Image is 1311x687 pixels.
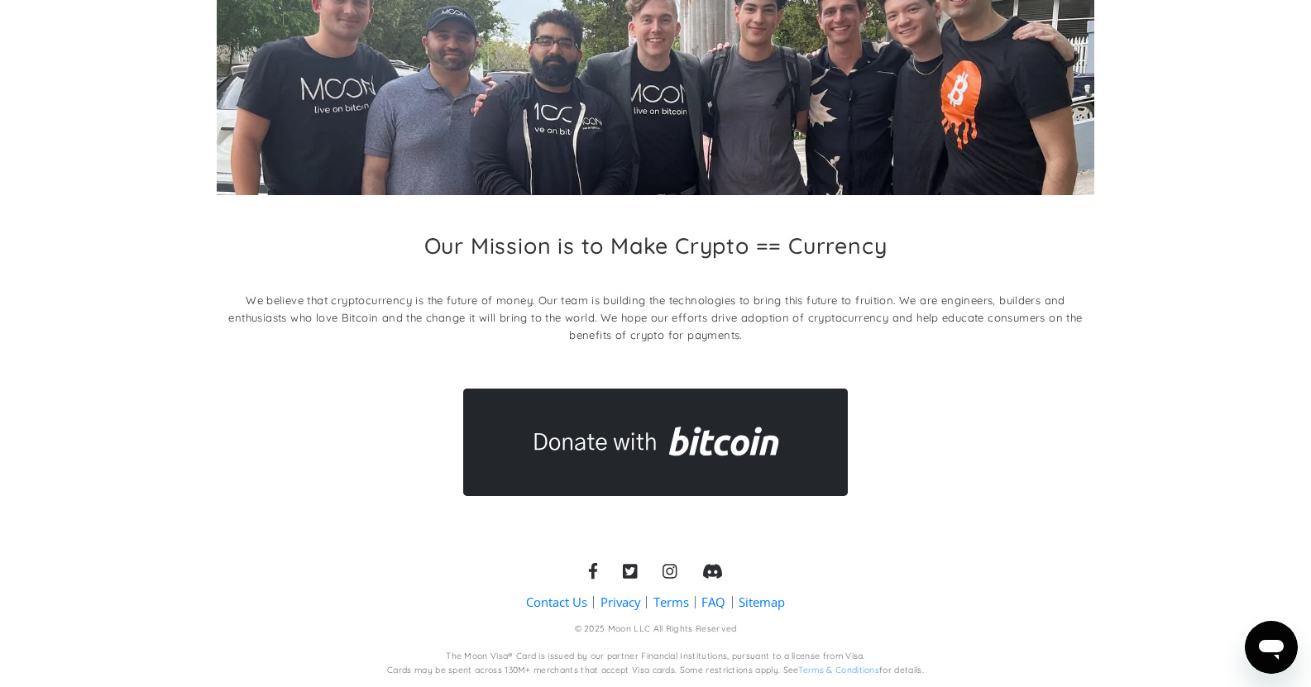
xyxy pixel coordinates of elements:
h2: Our Mission is to Make Crypto == Currency [424,232,888,259]
a: Sitemap [739,594,785,611]
a: Contact Us [526,594,587,611]
a: Terms [653,594,689,611]
div: © 2025 Moon LLC All Rights Reserved [575,623,737,636]
p: We believe that cryptocurrency is the future of money. Our team is building the technologies to b... [217,292,1094,344]
iframe: Button to launch messaging window [1245,621,1298,674]
a: Terms & Conditions [798,665,879,675]
div: Cards may be spent across 130M+ merchants that accept Visa cards. Some restrictions apply. See fo... [387,665,924,677]
div: The Moon Visa® Card is issued by our partner Financial Institutions, pursuant to a license from V... [446,651,865,663]
a: Privacy [600,594,640,611]
a: FAQ [701,594,725,611]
